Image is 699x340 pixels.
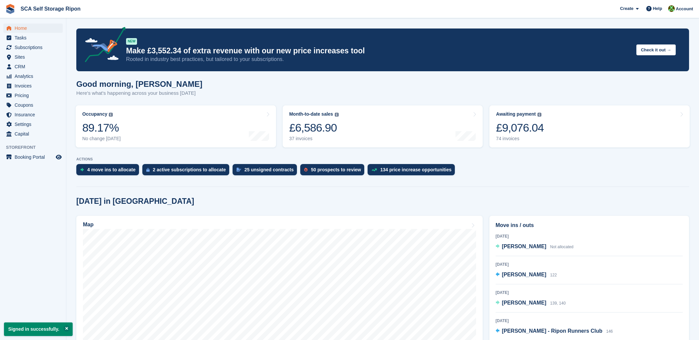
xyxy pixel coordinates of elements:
span: Not allocated [550,245,573,249]
div: 4 move ins to allocate [87,167,136,172]
a: 134 price increase opportunities [368,164,458,179]
p: Here's what's happening across your business [DATE] [76,89,202,97]
span: Pricing [15,91,54,100]
a: 4 move ins to allocate [76,164,142,179]
div: £6,586.90 [289,121,339,135]
span: Account [676,6,693,12]
a: SCA Self Storage Ripon [18,3,83,14]
a: 50 prospects to review [300,164,368,179]
a: [PERSON_NAME] - Ripon Runners Club 146 [496,327,613,336]
span: Sites [15,52,54,62]
a: 2 active subscriptions to allocate [142,164,233,179]
a: [PERSON_NAME] 139, 140 [496,299,566,308]
h2: Move ins / outs [496,221,683,229]
a: menu [3,43,63,52]
img: contract_signature_icon-13c848040528278c33f63329250d36e43548de30e8caae1d1a13099fd9432cc5.svg [237,168,241,172]
a: Preview store [55,153,63,161]
div: [DATE] [496,318,683,324]
div: NEW [126,38,137,45]
div: [DATE] [496,290,683,296]
div: Occupancy [82,111,107,117]
img: icon-info-grey-7440780725fd019a000dd9b08b2336e03edf1995a4989e88bcd33f0948082b44.svg [537,113,541,117]
span: Create [620,5,633,12]
div: No change [DATE] [82,136,121,142]
img: prospect-51fa495bee0391a8d652442698ab0144808aea92771e9ea1ae160a38d050c398.svg [304,168,308,172]
a: menu [3,72,63,81]
a: [PERSON_NAME] Not allocated [496,243,574,251]
div: 2 active subscriptions to allocate [153,167,226,172]
span: Help [653,5,662,12]
span: Subscriptions [15,43,54,52]
img: price_increase_opportunities-93ffe204e8149a01c8c9dc8f82e8f89637d9d84a8eef4429ea346261dce0b2c0.svg [372,168,377,171]
div: 134 price increase opportunities [380,167,452,172]
span: 122 [550,273,557,277]
a: 25 unsigned contracts [233,164,301,179]
a: menu [3,91,63,100]
a: menu [3,52,63,62]
img: icon-info-grey-7440780725fd019a000dd9b08b2336e03edf1995a4989e88bcd33f0948082b44.svg [335,113,339,117]
img: move_ins_to_allocate_icon-fdf77a2bb77ea45bf5b3d319d69a93e2d87916cf1d5bf7949dd705db3b84f3ca.svg [80,168,84,172]
div: 89.17% [82,121,121,135]
span: 139, 140 [550,301,566,306]
div: 74 invoices [496,136,544,142]
span: Capital [15,129,54,139]
span: [PERSON_NAME] [502,300,546,306]
span: Home [15,24,54,33]
img: Kelly Neesham [668,5,675,12]
div: Month-to-date sales [289,111,333,117]
span: Insurance [15,110,54,119]
span: [PERSON_NAME] - Ripon Runners Club [502,328,602,334]
div: 50 prospects to review [311,167,361,172]
span: 146 [606,329,613,334]
a: menu [3,129,63,139]
h2: [DATE] in [GEOGRAPHIC_DATA] [76,197,194,206]
a: menu [3,110,63,119]
span: Storefront [6,144,66,151]
div: 25 unsigned contracts [245,167,294,172]
p: ACTIONS [76,157,689,161]
div: Awaiting payment [496,111,536,117]
div: 37 invoices [289,136,339,142]
h1: Good morning, [PERSON_NAME] [76,80,202,88]
span: [PERSON_NAME] [502,244,546,249]
img: price-adjustments-announcement-icon-8257ccfd72463d97f412b2fc003d46551f7dbcb40ab6d574587a9cd5c0d94... [79,27,126,65]
a: [PERSON_NAME] 122 [496,271,557,279]
a: menu [3,152,63,162]
p: Make £3,552.34 of extra revenue with our new price increases tool [126,46,631,56]
h2: Map [83,222,94,228]
span: Tasks [15,33,54,42]
div: £9,076.04 [496,121,544,135]
div: [DATE] [496,261,683,267]
img: icon-info-grey-7440780725fd019a000dd9b08b2336e03edf1995a4989e88bcd33f0948082b44.svg [109,113,113,117]
p: Signed in successfully. [4,322,73,336]
span: [PERSON_NAME] [502,272,546,277]
a: Occupancy 89.17% No change [DATE] [76,105,276,147]
a: Month-to-date sales £6,586.90 37 invoices [283,105,483,147]
p: Rooted in industry best practices, but tailored to your subscriptions. [126,56,631,63]
img: active_subscription_to_allocate_icon-d502201f5373d7db506a760aba3b589e785aa758c864c3986d89f69b8ff3... [146,168,150,172]
button: Check it out → [636,44,676,55]
span: Booking Portal [15,152,54,162]
span: Invoices [15,81,54,90]
span: Analytics [15,72,54,81]
span: CRM [15,62,54,71]
a: menu [3,24,63,33]
span: Settings [15,120,54,129]
div: [DATE] [496,233,683,239]
a: menu [3,100,63,110]
span: Coupons [15,100,54,110]
img: stora-icon-8386f47178a22dfd0bd8f6a31ec36ba5ce8667c1dd55bd0f319d3a0aa187defe.svg [5,4,15,14]
a: menu [3,33,63,42]
a: menu [3,62,63,71]
a: Awaiting payment £9,076.04 74 invoices [489,105,690,147]
a: menu [3,81,63,90]
a: menu [3,120,63,129]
